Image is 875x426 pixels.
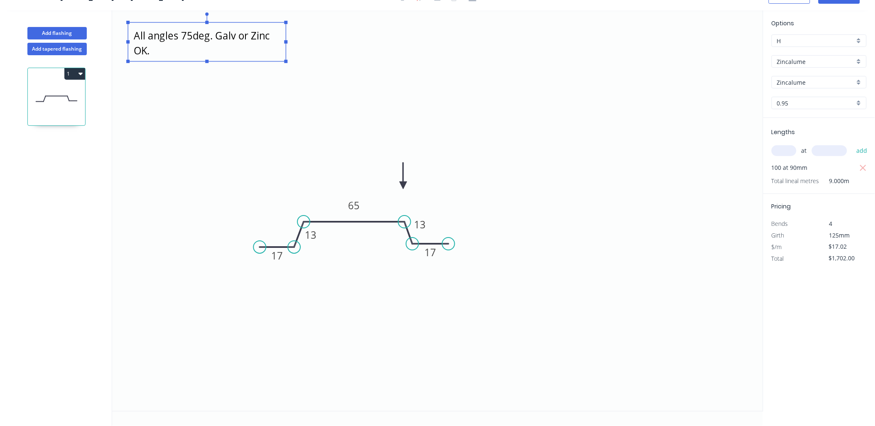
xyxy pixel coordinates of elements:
[777,57,855,66] input: Material
[772,162,808,174] span: 100 at 90mm
[829,220,833,228] span: 4
[772,202,791,211] span: Pricing
[772,231,784,239] span: Girth
[772,19,794,27] span: Options
[772,243,782,251] span: $/m
[801,145,807,157] span: at
[425,245,436,259] tspan: 17
[819,175,850,187] span: 9.000m
[852,144,872,158] button: add
[64,68,85,80] button: 1
[132,27,282,57] textarea: All angles 75deg. Galv or Zinc OK.
[829,231,850,239] span: 125mm
[271,249,283,262] tspan: 17
[777,37,855,45] input: Price level
[305,228,316,242] tspan: 13
[777,99,855,108] input: Thickness
[772,128,795,136] span: Lengths
[27,27,87,39] button: Add flashing
[772,220,788,228] span: Bends
[772,175,819,187] span: Total lineal metres
[772,255,784,262] span: Total
[777,78,855,87] input: Colour
[27,43,87,55] button: Add tapered flashing
[348,198,360,212] tspan: 65
[414,218,426,232] tspan: 13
